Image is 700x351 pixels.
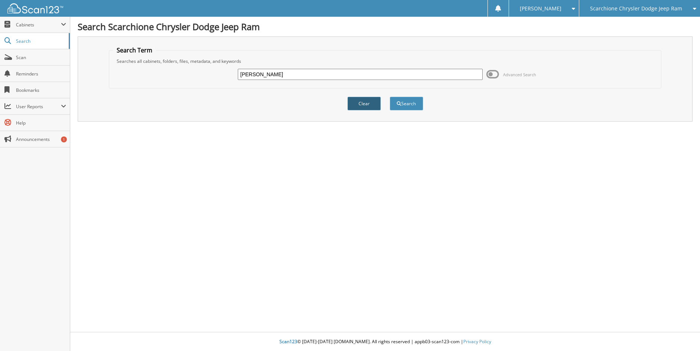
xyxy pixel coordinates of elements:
[70,333,700,351] div: © [DATE]-[DATE] [DOMAIN_NAME]. All rights reserved | appb03-scan123-com |
[7,3,63,13] img: scan123-logo-white.svg
[279,338,297,345] span: Scan123
[16,71,66,77] span: Reminders
[16,120,66,126] span: Help
[503,72,536,77] span: Advanced Search
[590,6,682,11] span: Scarchione Chrysler Dodge Jeep Ram
[61,136,67,142] div: 1
[113,46,156,54] legend: Search Term
[16,87,66,93] span: Bookmarks
[347,97,381,110] button: Clear
[16,136,66,142] span: Announcements
[463,338,491,345] a: Privacy Policy
[16,103,61,110] span: User Reports
[16,38,65,44] span: Search
[113,58,658,64] div: Searches all cabinets, folders, files, metadata, and keywords
[520,6,561,11] span: [PERSON_NAME]
[16,22,61,28] span: Cabinets
[16,54,66,61] span: Scan
[78,20,693,33] h1: Search Scarchione Chrysler Dodge Jeep Ram
[390,97,423,110] button: Search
